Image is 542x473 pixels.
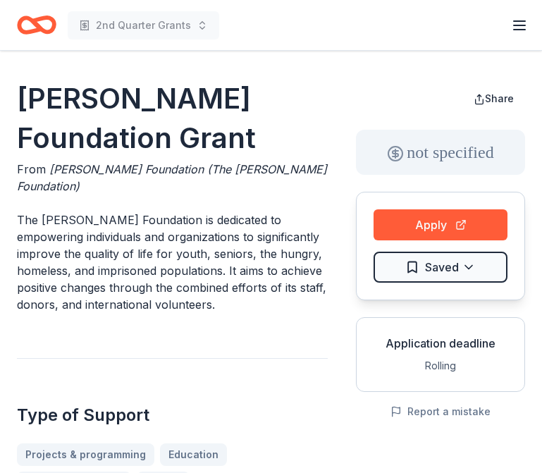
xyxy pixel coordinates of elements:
[17,404,328,426] h2: Type of Support
[374,209,507,240] button: Apply
[390,403,491,420] button: Report a mistake
[368,335,513,352] div: Application deadline
[17,79,328,158] h1: [PERSON_NAME] Foundation Grant
[462,85,525,113] button: Share
[17,161,328,195] div: From
[17,8,56,42] a: Home
[160,443,227,466] a: Education
[17,211,328,313] p: The [PERSON_NAME] Foundation is dedicated to empowering individuals and organizations to signific...
[96,17,191,34] span: 2nd Quarter Grants
[68,11,219,39] button: 2nd Quarter Grants
[425,258,459,276] span: Saved
[368,357,513,374] div: Rolling
[17,443,154,466] a: Projects & programming
[356,130,525,175] div: not specified
[17,162,327,193] span: [PERSON_NAME] Foundation (The [PERSON_NAME] Foundation)
[485,92,514,104] span: Share
[374,252,507,283] button: Saved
